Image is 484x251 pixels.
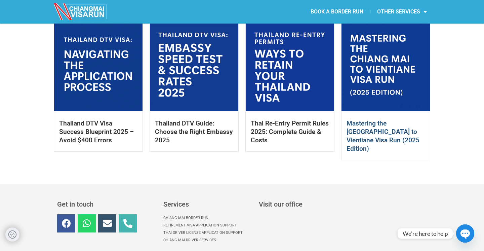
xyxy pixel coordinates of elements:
[59,119,134,144] a: Thailand DTV Visa Success Blueprint 2025 – Avoid $400 Errors
[163,229,252,237] a: Thai Driver License Application Support
[163,201,252,208] h3: Services
[242,4,434,20] nav: Menu
[304,4,370,20] a: BOOK A BORDER RUN
[163,222,252,229] a: Retirement Visa Application Support
[259,201,426,208] h3: Visit our office
[370,4,434,20] a: OTHER SERVICES
[5,227,19,242] button: Privacy and cookie settings
[163,237,252,244] a: Chiang Mai Driver Services
[347,119,419,152] a: Mastering the [GEOGRAPHIC_DATA] to Vientiane Visa Run (2025 Edition)
[163,214,252,244] nav: Menu
[251,119,329,144] a: Thai Re-Entry Permit Rules 2025: Complete Guide & Costs
[57,201,157,208] h3: Get in touch
[155,119,233,144] a: Thailand DTV Guide: Choose the Right Embassy 2025
[163,214,252,222] a: Chiang Mai Border Run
